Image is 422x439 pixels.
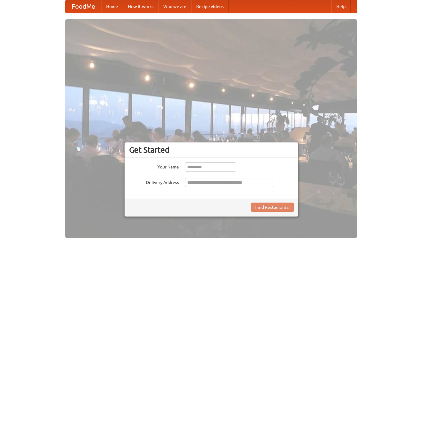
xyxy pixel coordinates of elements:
[331,0,351,13] a: Help
[123,0,158,13] a: How it works
[101,0,123,13] a: Home
[191,0,229,13] a: Recipe videos
[129,178,179,186] label: Delivery Address
[251,203,294,212] button: Find Restaurants!
[129,162,179,170] label: Your Name
[158,0,191,13] a: Who we are
[66,0,101,13] a: FoodMe
[129,145,294,155] h3: Get Started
